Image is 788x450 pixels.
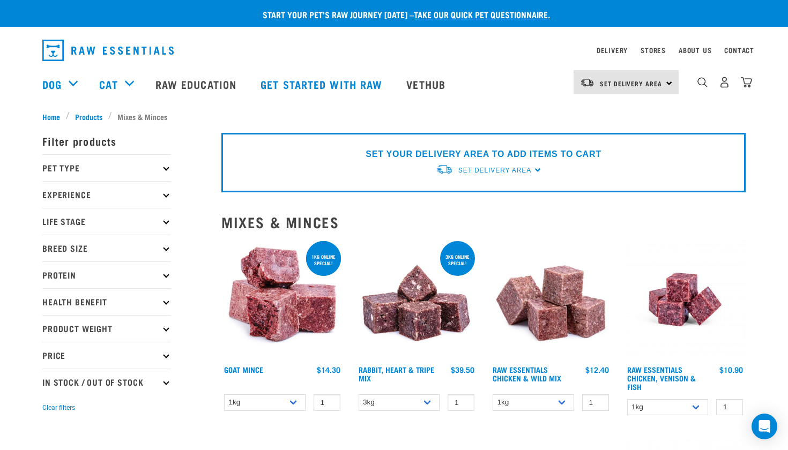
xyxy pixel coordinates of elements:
[716,399,743,416] input: 1
[752,414,777,439] div: Open Intercom Messenger
[42,40,174,61] img: Raw Essentials Logo
[600,81,662,85] span: Set Delivery Area
[641,48,666,52] a: Stores
[490,239,612,361] img: Pile Of Cubed Chicken Wild Meat Mix
[396,63,459,106] a: Vethub
[580,78,594,87] img: van-moving.png
[42,261,171,288] p: Protein
[585,365,609,374] div: $12.40
[42,76,62,92] a: Dog
[224,367,263,371] a: Goat Mince
[42,208,171,235] p: Life Stage
[451,365,474,374] div: $39.50
[42,315,171,342] p: Product Weight
[436,164,453,175] img: van-moving.png
[42,154,171,181] p: Pet Type
[306,249,341,271] div: 1kg online special!
[70,111,108,122] a: Products
[719,365,743,374] div: $10.90
[42,342,171,369] p: Price
[597,48,628,52] a: Delivery
[42,403,75,412] button: Clear filters
[741,77,752,88] img: home-icon@2x.png
[493,367,561,380] a: Raw Essentials Chicken & Wild Mix
[359,367,434,380] a: Rabbit, Heart & Tripe Mix
[458,167,531,174] span: Set Delivery Area
[414,12,550,17] a: take our quick pet questionnaire.
[366,148,601,161] p: SET YOUR DELIVERY AREA TO ADD ITEMS TO CART
[697,77,708,87] img: home-icon-1@2x.png
[448,394,474,411] input: 1
[145,63,250,106] a: Raw Education
[42,111,60,122] span: Home
[679,48,711,52] a: About Us
[42,127,171,154] p: Filter products
[75,111,102,122] span: Products
[221,214,746,230] h2: Mixes & Minces
[221,239,343,361] img: 1077 Wild Goat Mince 01
[42,288,171,315] p: Health Benefit
[42,235,171,261] p: Breed Size
[627,367,696,388] a: Raw Essentials Chicken, Venison & Fish
[317,365,340,374] div: $14.30
[42,181,171,208] p: Experience
[719,77,730,88] img: user.png
[356,239,478,361] img: 1175 Rabbit Heart Tripe Mix 01
[42,369,171,395] p: In Stock / Out Of Stock
[582,394,609,411] input: 1
[314,394,340,411] input: 1
[42,111,746,122] nav: breadcrumbs
[250,63,396,106] a: Get started with Raw
[440,249,475,271] div: 3kg online special!
[34,35,754,65] nav: dropdown navigation
[42,111,66,122] a: Home
[99,76,117,92] a: Cat
[625,239,746,361] img: Chicken Venison mix 1655
[724,48,754,52] a: Contact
